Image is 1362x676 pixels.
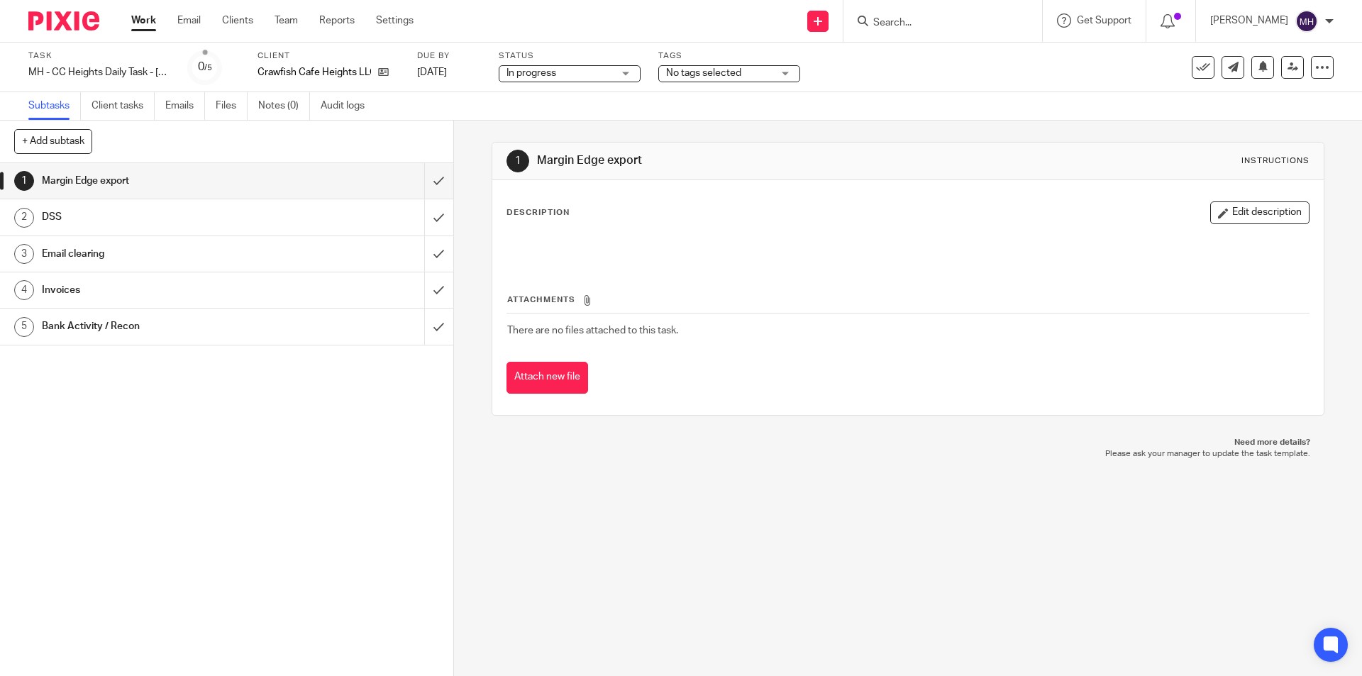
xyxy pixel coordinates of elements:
img: svg%3E [1295,10,1318,33]
a: Email [177,13,201,28]
button: Edit description [1210,201,1310,224]
div: 1 [506,150,529,172]
a: Clients [222,13,253,28]
a: Audit logs [321,92,375,120]
span: Attachments [507,296,575,304]
a: Emails [165,92,205,120]
p: Crawfish Cafe Heights LLC [258,65,371,79]
h1: Bank Activity / Recon [42,316,287,337]
label: Task [28,50,170,62]
div: MH - CC Heights Daily Task - Monday 2025-08-18 [28,65,170,79]
a: Work [131,13,156,28]
div: 4 [14,280,34,300]
input: Search [872,17,1000,30]
p: [PERSON_NAME] [1210,13,1288,28]
div: Instructions [1241,155,1310,167]
label: Due by [417,50,481,62]
h1: DSS [42,206,287,228]
span: [DATE] [417,67,447,77]
label: Tags [658,50,800,62]
h1: Margin Edge export [42,170,287,192]
a: Client tasks [92,92,155,120]
h1: Margin Edge export [537,153,939,168]
div: 3 [14,244,34,264]
span: There are no files attached to this task. [507,326,678,336]
button: Attach new file [506,362,588,394]
span: No tags selected [666,68,741,78]
img: Pixie [28,11,99,31]
div: 0 [198,59,212,75]
small: /5 [204,64,212,72]
h1: Email clearing [42,243,287,265]
a: Team [275,13,298,28]
div: 5 [14,317,34,337]
a: Files [216,92,248,120]
label: Status [499,50,641,62]
div: 2 [14,208,34,228]
h1: Invoices [42,279,287,301]
span: In progress [506,68,556,78]
a: Settings [376,13,414,28]
p: Please ask your manager to update the task template. [506,448,1310,460]
a: Reports [319,13,355,28]
button: + Add subtask [14,129,92,153]
span: Get Support [1077,16,1131,26]
label: Client [258,50,399,62]
div: MH - CC Heights Daily Task - [DATE] [28,65,170,79]
p: Need more details? [506,437,1310,448]
p: Description [506,207,570,218]
a: Subtasks [28,92,81,120]
a: Notes (0) [258,92,310,120]
div: 1 [14,171,34,191]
